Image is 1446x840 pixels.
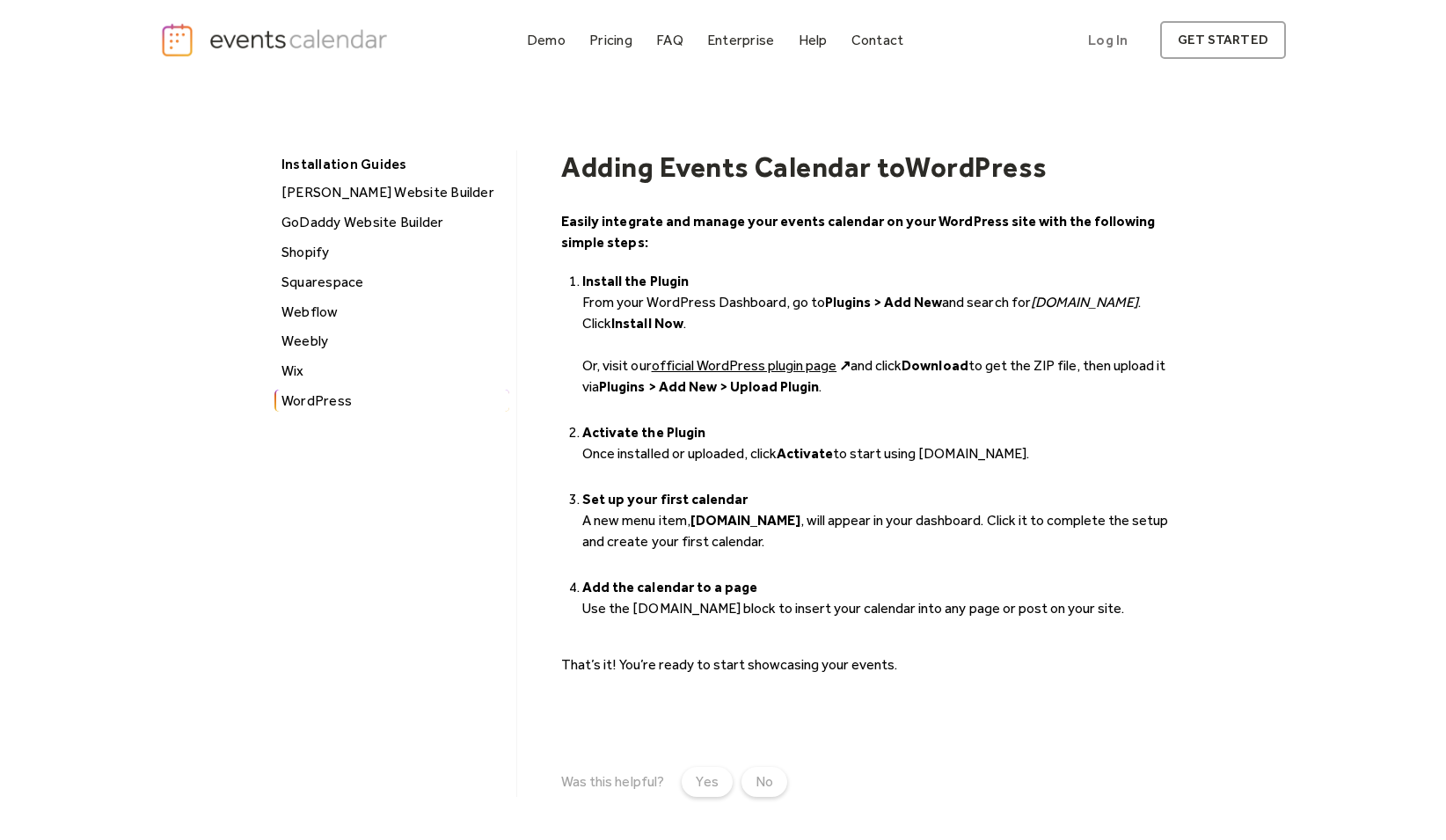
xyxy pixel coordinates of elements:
[582,491,748,508] strong: Set up your first calendar
[1031,294,1138,310] em: [DOMAIN_NAME]
[844,28,911,52] a: Contact
[902,357,968,374] strong: Download
[276,301,509,324] div: Webflow
[274,241,509,264] a: Shopify
[707,35,774,45] div: Enterprise
[582,577,1173,640] li: Use the [DOMAIN_NAME] block to insert your calendar into any page or post on your site. ‍
[690,512,800,529] strong: [DOMAIN_NAME]
[276,330,509,353] div: Weebly
[1160,21,1286,59] a: get started
[756,771,773,793] div: No
[696,771,719,793] div: Yes
[582,273,688,289] strong: Install the Plugin
[276,360,509,383] div: Wix
[582,271,1173,419] li: From your WordPress Dashboard, go to and search for . Click . ‍ Or, visit our and click to get th...
[561,150,905,184] h1: Adding Events Calendar to
[561,676,1173,697] p: ‍
[1070,21,1145,59] a: Log In
[276,211,509,234] div: GoDaddy Website Builder
[652,357,837,374] a: official WordPress plugin page
[276,181,509,204] div: [PERSON_NAME] Website Builder
[276,241,509,264] div: Shopify
[777,445,833,462] strong: Activate
[160,22,392,58] a: home
[905,150,1047,184] h1: WordPress
[527,35,566,45] div: Demo
[274,211,509,234] a: GoDaddy Website Builder
[851,35,904,45] div: Contact
[589,35,632,45] div: Pricing
[649,28,690,52] a: FAQ
[276,271,509,294] div: Squarespace
[274,301,509,324] a: Webflow
[700,28,781,52] a: Enterprise
[582,424,705,441] strong: Activate the Plugin
[839,357,851,374] strong: ↗
[561,773,663,790] div: Was this helpful?
[274,390,509,413] a: WordPress
[561,654,1173,676] p: That’s it! You’re ready to start showcasing your events.
[274,330,509,353] a: Weebly
[792,28,835,52] a: Help
[274,360,509,383] a: Wix
[582,422,1173,486] li: Once installed or uploaded, click to start using [DOMAIN_NAME]. ‍
[656,35,683,45] div: FAQ
[274,181,509,204] a: [PERSON_NAME] Website Builder
[273,150,508,178] div: Installation Guides
[799,35,828,45] div: Help
[582,579,757,595] strong: Add the calendar to a page
[561,213,1155,251] strong: Easily integrate and manage your events calendar on your WordPress site with the following simple...
[682,767,733,797] a: Yes
[741,767,787,797] a: No
[276,390,509,413] div: WordPress
[582,28,639,52] a: Pricing
[611,315,683,332] strong: Install Now
[520,28,573,52] a: Demo
[825,294,942,310] strong: Plugins > Add New
[582,489,1173,573] li: A new menu item, , will appear in your dashboard. Click it to complete the setup and create your ...
[274,271,509,294] a: Squarespace
[599,378,819,395] strong: Plugins > Add New > Upload Plugin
